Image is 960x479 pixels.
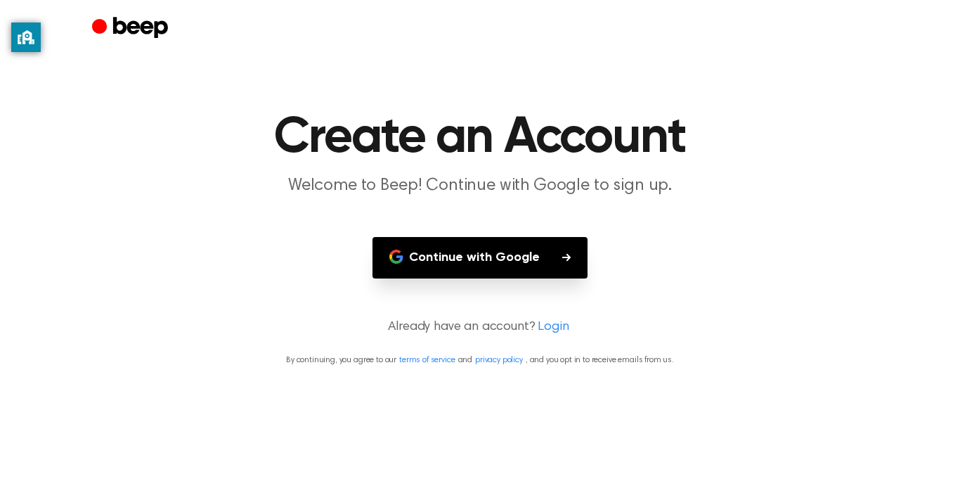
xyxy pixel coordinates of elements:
button: Continue with Google [372,237,588,279]
button: privacy banner [11,23,41,52]
a: Login [538,318,569,337]
p: Welcome to Beep! Continue with Google to sign up. [210,174,750,198]
h1: Create an Account [120,113,840,163]
p: Already have an account? [17,318,943,337]
p: By continuing, you agree to our and , and you opt in to receive emails from us. [17,354,943,366]
a: terms of service [399,356,455,364]
a: privacy policy [475,356,523,364]
a: Beep [92,15,171,42]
